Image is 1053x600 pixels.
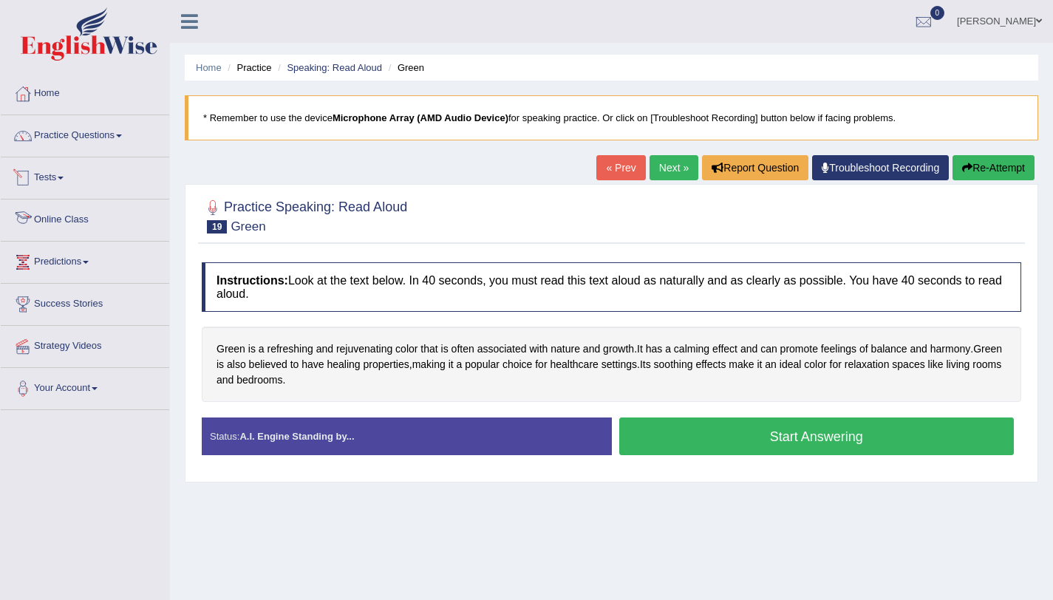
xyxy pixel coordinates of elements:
span: Click to see word definition [972,357,1001,372]
h4: Look at the text below. In 40 seconds, you must read this text aloud as naturally and as clearly ... [202,262,1021,312]
span: Click to see word definition [301,357,324,372]
a: Practice Questions [1,115,169,152]
span: Click to see word definition [227,357,246,372]
span: Click to see word definition [259,341,265,357]
span: Click to see word definition [804,357,826,372]
span: Click to see word definition [217,341,245,357]
span: Click to see word definition [821,341,856,357]
span: Click to see word definition [364,357,409,372]
a: Predictions [1,242,169,279]
div: . . , . . [202,327,1021,402]
li: Practice [224,61,271,75]
strong: A.I. Engine Standing by... [239,431,354,442]
span: Click to see word definition [465,357,500,372]
span: Click to see word definition [535,357,547,372]
span: Click to see word definition [928,357,944,372]
span: Click to see word definition [449,357,454,372]
blockquote: * Remember to use the device for speaking practice. Or click on [Troubleshoot Recording] button b... [185,95,1038,140]
span: Click to see word definition [637,341,643,357]
span: Click to see word definition [695,357,726,372]
a: Strategy Videos [1,326,169,363]
span: Click to see word definition [640,357,651,372]
span: Click to see word definition [457,357,463,372]
span: Click to see word definition [217,357,224,372]
span: Click to see word definition [477,341,527,357]
span: Click to see word definition [441,341,449,357]
span: Click to see word definition [529,341,548,357]
span: Click to see word definition [602,357,637,372]
a: Tests [1,157,169,194]
span: Click to see word definition [583,341,600,357]
button: Re-Attempt [953,155,1035,180]
a: Your Account [1,368,169,405]
span: 0 [930,6,945,20]
a: Success Stories [1,284,169,321]
b: Instructions: [217,274,288,287]
span: Click to see word definition [973,341,1002,357]
a: Home [196,62,222,73]
span: Click to see word definition [395,341,418,357]
span: Click to see word definition [845,357,890,372]
span: Click to see word definition [910,341,927,357]
span: Click to see word definition [290,357,299,372]
span: Click to see word definition [892,357,924,372]
span: Click to see word definition [712,341,737,357]
span: Click to see word definition [646,341,663,357]
span: Click to see word definition [249,357,287,372]
span: Click to see word definition [412,357,446,372]
span: Click to see word definition [550,357,598,372]
span: Click to see word definition [551,341,580,357]
a: « Prev [596,155,645,180]
span: Click to see word definition [654,357,693,372]
span: Click to see word definition [674,341,709,357]
span: Click to see word definition [267,341,313,357]
span: Click to see word definition [603,341,634,357]
span: Click to see word definition [760,341,777,357]
span: Click to see word definition [316,341,333,357]
b: Microphone Array (AMD Audio Device) [333,112,508,123]
span: Click to see word definition [420,341,437,357]
span: Click to see word definition [327,357,360,372]
h2: Practice Speaking: Read Aloud [202,197,407,233]
li: Green [385,61,424,75]
button: Start Answering [619,417,1015,455]
span: Click to see word definition [336,341,392,357]
span: Click to see word definition [729,357,754,372]
span: Click to see word definition [946,357,969,372]
small: Green [231,219,265,233]
span: Click to see word definition [765,357,777,372]
span: Click to see word definition [780,357,802,372]
a: Home [1,73,169,110]
a: Troubleshoot Recording [812,155,949,180]
a: Online Class [1,200,169,236]
div: Status: [202,417,612,455]
a: Speaking: Read Aloud [287,62,382,73]
span: 19 [207,220,227,233]
button: Report Question [702,155,808,180]
span: Click to see word definition [859,341,868,357]
span: Click to see word definition [248,341,256,357]
span: Click to see word definition [930,341,970,357]
span: Click to see word definition [236,372,282,388]
span: Click to see word definition [830,357,842,372]
span: Click to see word definition [217,372,234,388]
span: Click to see word definition [757,357,762,372]
a: Next » [650,155,698,180]
span: Click to see word definition [871,341,907,357]
span: Click to see word definition [780,341,818,357]
span: Click to see word definition [502,357,532,372]
span: Click to see word definition [665,341,671,357]
span: Click to see word definition [740,341,757,357]
span: Click to see word definition [451,341,474,357]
